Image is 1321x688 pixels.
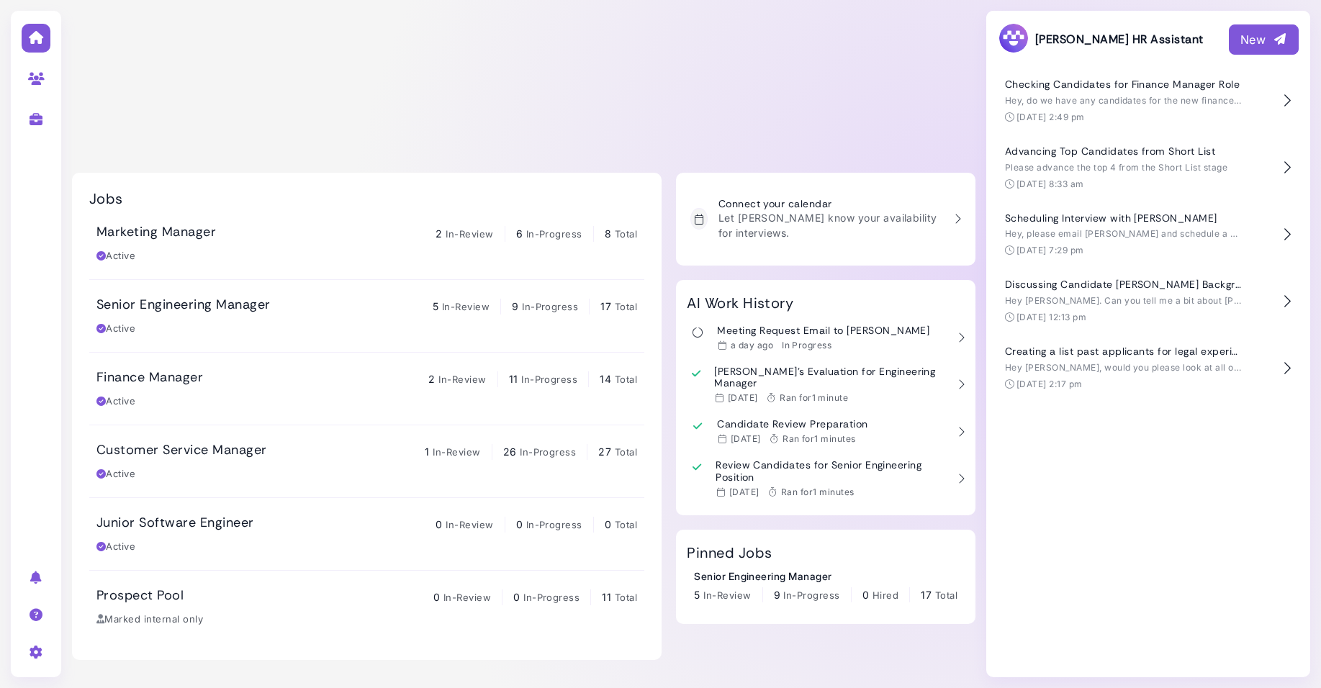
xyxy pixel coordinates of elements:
h2: Pinned Jobs [687,544,772,561]
span: 17 [600,300,611,312]
h4: Checking Candidates for Finance Manager Role [1005,78,1243,91]
time: [DATE] 2:49 pm [1016,112,1085,122]
h2: AI Work History [687,294,793,312]
p: Let [PERSON_NAME] know your availability for interviews. [718,210,943,240]
span: In-Review [703,589,751,601]
h3: Candidate Review Preparation [717,418,867,430]
span: In-Progress [520,446,576,458]
span: 0 [433,591,440,603]
h3: Marketing Manager [96,225,216,240]
span: 27 [598,445,611,458]
span: Total [615,374,637,385]
span: 9 [512,300,518,312]
span: In-Review [433,446,480,458]
span: 5 [433,300,438,312]
a: Senior Engineering Manager 5 In-Review 9 In-Progress 0 Hired 17 Total [694,569,957,603]
span: 0 [516,518,523,530]
span: 11 [602,591,611,603]
a: Senior Engineering Manager 5 In-Review 9 In-Progress 17 Total Active [89,280,644,352]
h3: Prospect Pool [96,588,184,604]
span: In-Review [438,374,486,385]
a: Prospect Pool 0 In-Review 0 In-Progress 11 Total Marked internal only [89,571,644,643]
span: 9 [774,589,780,601]
span: Ran for 1 minutes [781,486,855,497]
h2: Jobs [89,190,123,207]
h3: [PERSON_NAME]'s Evaluation for Engineering Manager [714,366,946,390]
time: [DATE] 8:33 am [1016,178,1084,189]
button: Scheduling Interview with [PERSON_NAME] Hey, please email [PERSON_NAME] and schedule a 30 min int... [998,202,1299,268]
time: Sep 08, 2025 [729,486,759,497]
div: Active [96,394,135,409]
div: Active [96,322,135,336]
span: In-Progress [526,228,582,240]
a: Finance Manager 2 In-Review 11 In-Progress 14 Total Active [89,353,644,425]
span: 11 [509,373,518,385]
h3: Customer Service Manager [96,443,267,458]
time: Sep 08, 2025 [728,392,758,403]
span: In-Progress [522,301,578,312]
time: [DATE] 7:29 pm [1016,245,1084,255]
h4: Creating a list past applicants for legal experience [1005,345,1243,358]
h3: Finance Manager [96,370,203,386]
span: In-Progress [521,374,577,385]
span: Total [615,301,637,312]
span: 0 [605,518,611,530]
a: Customer Service Manager 1 In-Review 26 In-Progress 27 Total Active [89,425,644,497]
h3: Review Candidates for Senior Engineering Position [716,459,946,484]
div: Marked internal only [96,612,203,627]
span: In-Review [443,592,491,603]
span: 14 [600,373,611,385]
span: Ran for 1 minutes [783,433,856,444]
span: In-Review [442,301,490,312]
div: In Progress [782,340,831,351]
h4: Discussing Candidate [PERSON_NAME] Background [1005,279,1243,291]
span: In-Review [446,519,493,530]
span: In-Review [446,228,493,240]
h4: Advancing Top Candidates from Short List [1005,145,1243,158]
span: Please advance the top 4 from the Short List stage [1005,162,1227,173]
span: Hired [873,589,898,601]
span: Ran for 1 minute [780,392,848,403]
a: Marketing Manager 2 In-Review 6 In-Progress 8 Total Active [89,207,644,279]
h3: Senior Engineering Manager [96,297,270,313]
span: In-Progress [783,589,839,601]
time: Sep 08, 2025 [731,433,761,444]
span: 2 [428,373,435,385]
span: 5 [694,589,700,601]
div: Active [96,540,135,554]
button: New [1229,24,1299,55]
span: In-Progress [523,592,580,603]
span: 0 [436,518,442,530]
span: In-Progress [526,519,582,530]
span: Total [615,228,637,240]
time: [DATE] 2:17 pm [1016,379,1083,389]
span: 2 [436,227,442,240]
time: Sep 14, 2025 [731,340,773,350]
span: 26 [503,445,517,458]
button: Discussing Candidate [PERSON_NAME] Background Hey [PERSON_NAME]. Can you tell me a bit about [PER... [998,268,1299,335]
div: New [1240,31,1287,48]
span: Total [615,519,637,530]
span: Total [935,589,957,601]
button: Advancing Top Candidates from Short List Please advance the top 4 from the Short List stage [DATE... [998,135,1299,202]
span: 0 [513,591,520,603]
button: Checking Candidates for Finance Manager Role Hey, do we have any candidates for the new finance m... [998,68,1299,135]
span: 0 [862,589,869,601]
span: 17 [921,589,932,601]
time: [DATE] 12:13 pm [1016,312,1086,322]
div: Senior Engineering Manager [694,569,957,584]
h3: Junior Software Engineer [96,515,254,531]
span: 6 [516,227,523,240]
div: Active [96,467,135,481]
span: 8 [605,227,611,240]
a: Connect your calendar Let [PERSON_NAME] know your availability for interviews. [683,191,968,248]
span: Total [615,446,637,458]
div: Active [96,249,135,263]
span: 1 [425,445,429,458]
h4: Scheduling Interview with [PERSON_NAME] [1005,212,1243,225]
span: Total [615,592,637,603]
button: Creating a list past applicants for legal experience Hey [PERSON_NAME], would you please look at ... [998,335,1299,402]
h3: [PERSON_NAME] HR Assistant [998,22,1203,56]
h3: Connect your calendar [718,198,943,210]
h3: Meeting Request Email to [PERSON_NAME] [717,325,929,337]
